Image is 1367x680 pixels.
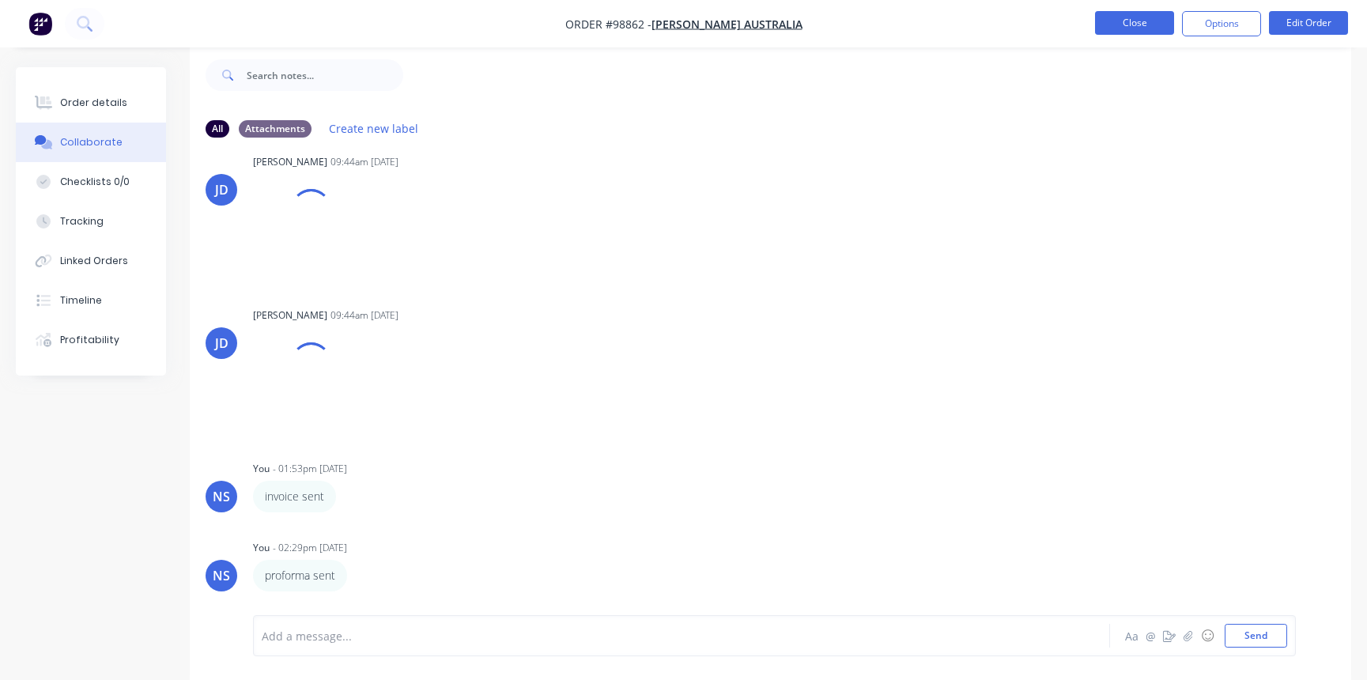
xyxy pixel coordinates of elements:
p: invoice sent [265,489,324,504]
div: Linked Orders [60,254,128,268]
span: Order #98862 - [565,17,651,32]
button: Linked Orders [16,241,166,281]
div: NS [213,566,230,585]
button: Order details [16,83,166,123]
button: Checklists 0/0 [16,162,166,202]
div: JD [215,180,228,199]
img: Factory [28,12,52,36]
div: [PERSON_NAME] [253,155,327,169]
button: Close [1095,11,1174,35]
div: Collaborate [60,135,123,149]
div: Checklists 0/0 [60,175,130,189]
button: Edit Order [1269,11,1348,35]
button: ☺ [1198,626,1217,645]
p: proforma sent [265,568,335,584]
div: You [253,541,270,555]
div: - 01:53pm [DATE] [273,462,347,476]
div: All [206,120,229,138]
a: [PERSON_NAME] AUSTRALIA [651,17,802,32]
input: Search notes... [247,59,403,91]
div: Order details [60,96,127,110]
button: Timeline [16,281,166,320]
div: 09:44am [DATE] [330,155,398,169]
button: Tracking [16,202,166,241]
button: Profitability [16,320,166,360]
button: @ [1141,626,1160,645]
button: Aa [1122,626,1141,645]
button: Send [1225,624,1287,648]
div: - 02:29pm [DATE] [273,541,347,555]
div: JD [215,334,228,353]
div: Timeline [60,293,102,308]
div: Profitability [60,333,119,347]
div: Attachments [239,120,312,138]
div: [PERSON_NAME] [253,308,327,323]
button: Collaborate [16,123,166,162]
div: 09:44am [DATE] [330,308,398,323]
button: Create new label [321,118,427,139]
div: You [253,462,270,476]
button: Options [1182,11,1261,36]
div: Tracking [60,214,104,229]
div: NS [213,487,230,506]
